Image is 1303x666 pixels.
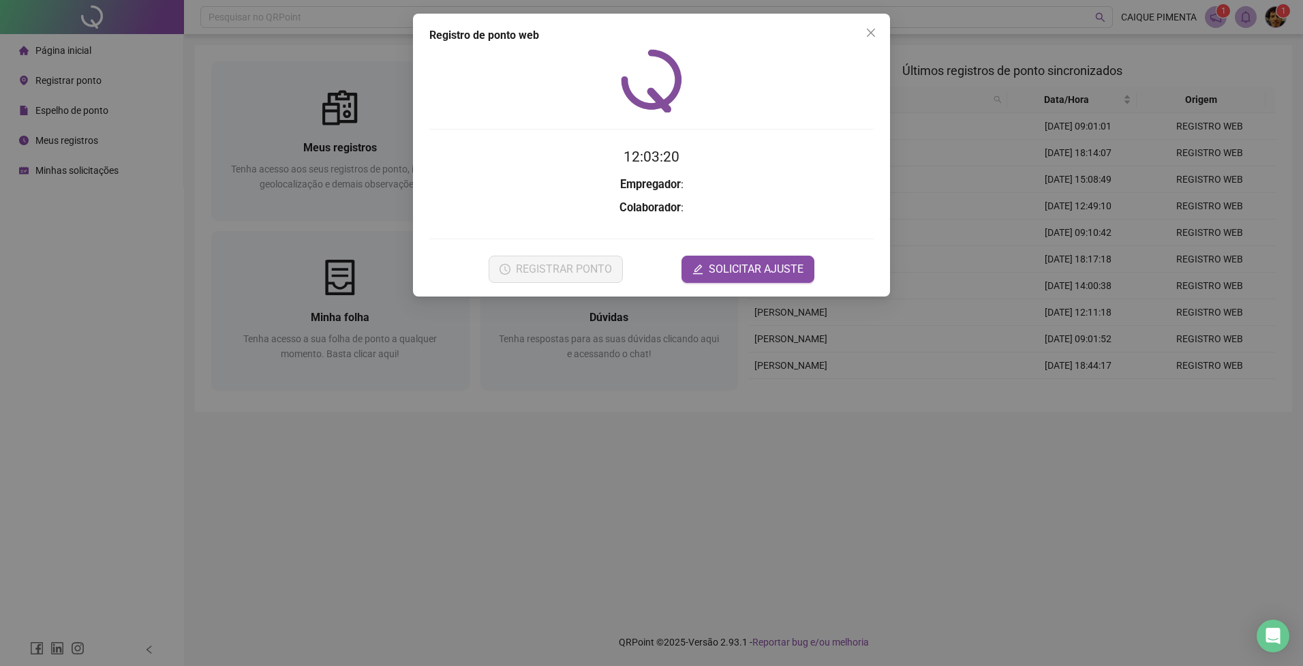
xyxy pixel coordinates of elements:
div: Open Intercom Messenger [1257,620,1289,652]
button: REGISTRAR PONTO [489,256,623,283]
span: SOLICITAR AJUSTE [709,261,803,277]
time: 12:03:20 [624,149,679,165]
button: editSOLICITAR AJUSTE [681,256,814,283]
button: Close [860,22,882,44]
h3: : [429,199,874,217]
div: Registro de ponto web [429,27,874,44]
h3: : [429,176,874,194]
strong: Empregador [620,178,681,191]
img: QRPoint [621,49,682,112]
strong: Colaborador [619,201,681,214]
span: close [865,27,876,38]
span: edit [692,264,703,275]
